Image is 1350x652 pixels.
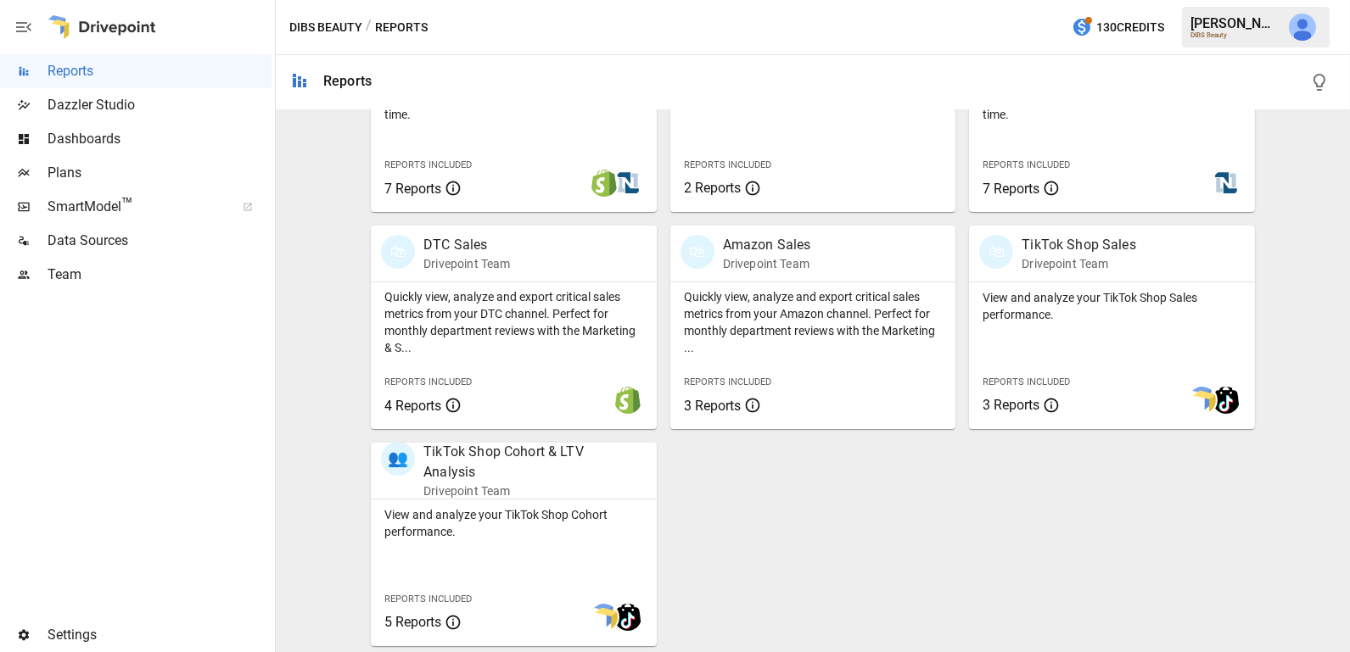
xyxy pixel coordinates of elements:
[423,255,510,272] p: Drivepoint Team
[384,159,472,170] span: Reports Included
[1279,3,1326,51] button: Julie Wilton
[979,235,1013,269] div: 🛍
[983,397,1039,413] span: 3 Reports
[48,61,272,81] span: Reports
[48,265,272,285] span: Team
[289,17,362,38] button: DIBS Beauty
[983,376,1070,387] span: Reports Included
[1189,387,1216,414] img: smart model
[48,163,272,183] span: Plans
[384,506,643,540] p: View and analyze your TikTok Shop Cohort performance.
[384,288,643,356] p: Quickly view, analyze and export critical sales metrics from your DTC channel. Perfect for monthl...
[48,129,272,149] span: Dashboards
[121,194,133,215] span: ™
[381,442,415,476] div: 👥
[591,170,618,197] img: shopify
[1022,235,1136,255] p: TikTok Shop Sales
[384,593,472,605] span: Reports Included
[1190,31,1279,39] div: DIBS Beauty
[384,376,472,387] span: Reports Included
[1022,255,1136,272] p: Drivepoint Team
[1289,14,1316,41] img: Julie Wilton
[48,231,272,251] span: Data Sources
[684,180,741,196] span: 2 Reports
[614,604,641,631] img: tiktok
[1096,17,1164,38] span: 130 Credits
[381,235,415,269] div: 🛍
[423,442,602,482] p: TikTok Shop Cohort & LTV Analysis
[384,614,441,630] span: 5 Reports
[983,159,1070,170] span: Reports Included
[1213,170,1240,197] img: netsuite
[384,398,441,414] span: 4 Reports
[681,235,714,269] div: 🛍
[983,181,1039,197] span: 7 Reports
[684,376,771,387] span: Reports Included
[591,604,618,631] img: smart model
[614,170,641,197] img: netsuite
[48,197,224,217] span: SmartModel
[423,235,510,255] p: DTC Sales
[723,255,811,272] p: Drivepoint Team
[983,289,1241,323] p: View and analyze your TikTok Shop Sales performance.
[1213,387,1240,414] img: tiktok
[423,482,602,499] p: Drivepoint Team
[384,181,441,197] span: 7 Reports
[723,235,811,255] p: Amazon Sales
[366,17,372,38] div: /
[323,73,372,89] div: Reports
[614,387,641,414] img: shopify
[1190,15,1279,31] div: [PERSON_NAME]
[48,95,272,115] span: Dazzler Studio
[684,398,741,414] span: 3 Reports
[1065,12,1171,43] button: 130Credits
[684,159,771,170] span: Reports Included
[684,288,943,356] p: Quickly view, analyze and export critical sales metrics from your Amazon channel. Perfect for mon...
[48,625,272,645] span: Settings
